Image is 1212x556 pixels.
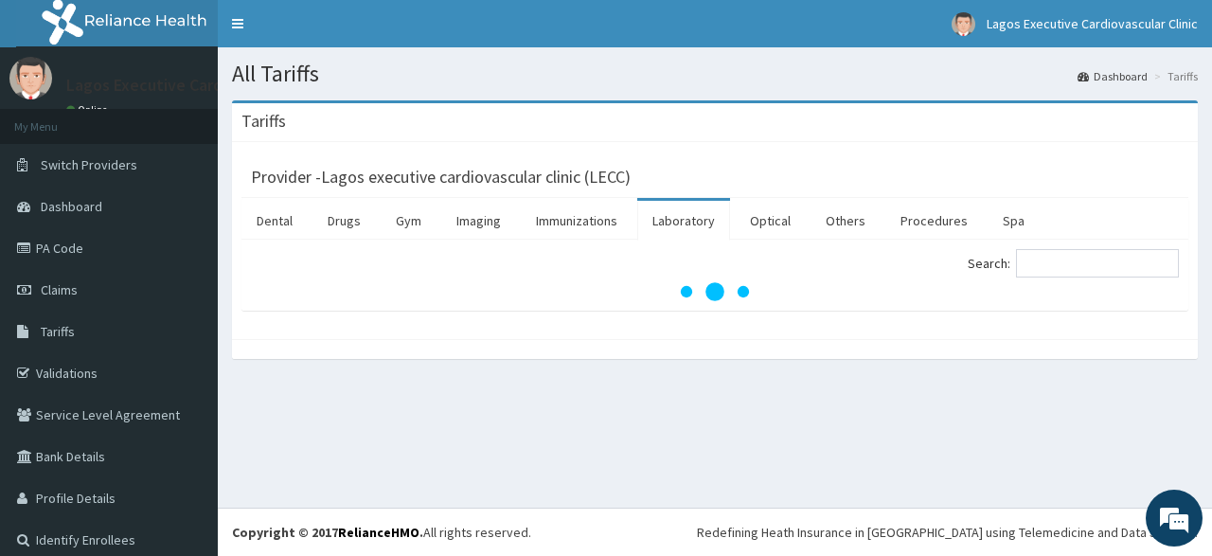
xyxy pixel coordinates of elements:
a: Dental [241,201,308,241]
a: RelianceHMO [338,524,419,541]
h3: Tariffs [241,113,286,130]
p: Lagos Executive Cardiovascular Clinic [66,77,340,94]
img: User Image [9,57,52,99]
a: Dashboard [1078,68,1148,84]
li: Tariffs [1150,68,1198,84]
a: Drugs [312,201,376,241]
label: Search: [968,249,1179,278]
a: Imaging [441,201,516,241]
a: Online [66,103,112,117]
a: Spa [988,201,1040,241]
a: Optical [735,201,806,241]
div: Chat with us now [98,106,318,131]
a: Others [811,201,881,241]
strong: Copyright © 2017 . [232,524,423,541]
span: Claims [41,281,78,298]
span: Lagos Executive Cardiovascular Clinic [987,15,1198,32]
a: Immunizations [521,201,633,241]
div: Minimize live chat window [311,9,356,55]
textarea: Type your message and hit 'Enter' [9,362,361,428]
h3: Provider - Lagos executive cardiovascular clinic (LECC) [251,169,631,186]
h1: All Tariffs [232,62,1198,86]
a: Procedures [885,201,983,241]
a: Laboratory [637,201,730,241]
div: Redefining Heath Insurance in [GEOGRAPHIC_DATA] using Telemedicine and Data Science! [697,523,1198,542]
a: Gym [381,201,437,241]
footer: All rights reserved. [218,508,1212,556]
span: Dashboard [41,198,102,215]
span: We're online! [110,161,261,352]
span: Tariffs [41,323,75,340]
img: User Image [952,12,975,36]
svg: audio-loading [677,254,753,330]
img: d_794563401_company_1708531726252_794563401 [35,95,77,142]
span: Switch Providers [41,156,137,173]
input: Search: [1016,249,1179,278]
